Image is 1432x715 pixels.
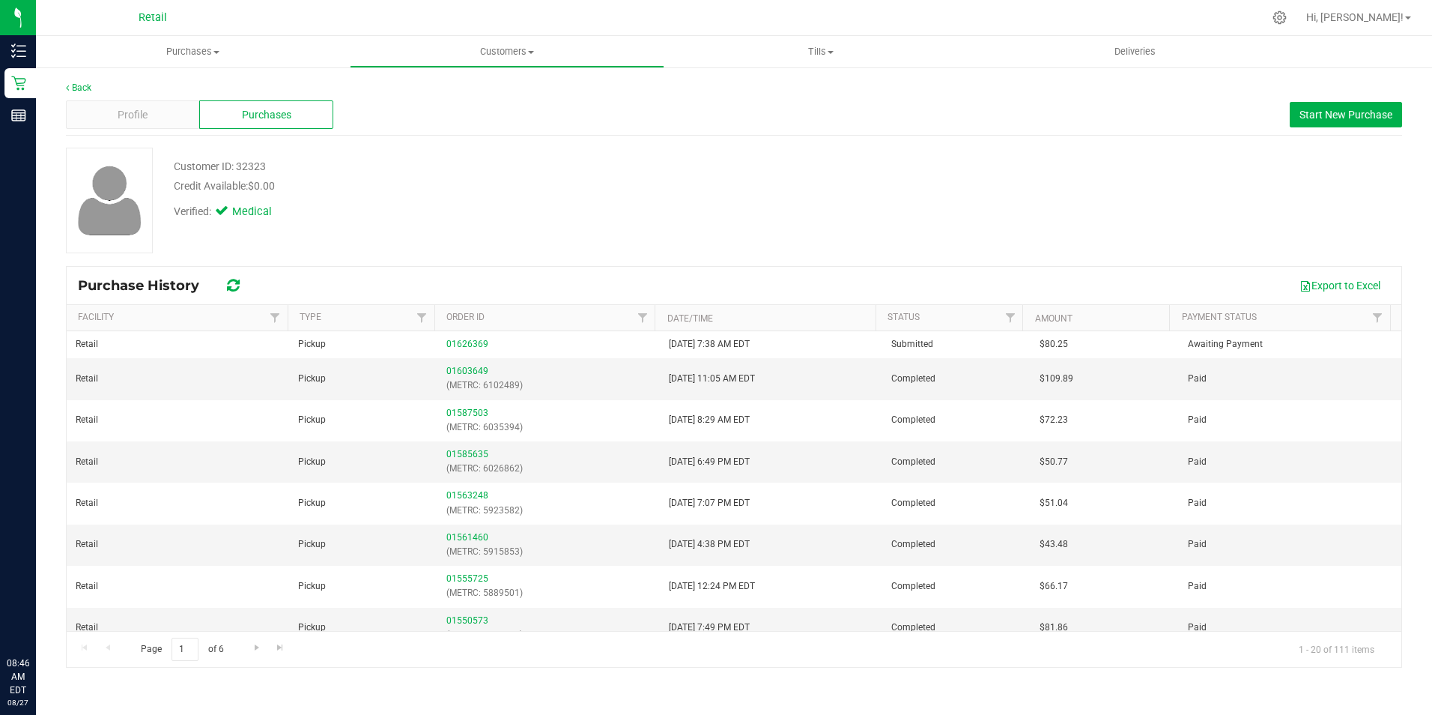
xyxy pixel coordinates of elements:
span: [DATE] 12:24 PM EDT [669,579,755,594]
span: Paid [1188,579,1207,594]
span: $43.48 [1040,537,1068,552]
a: Purchases [36,36,350,67]
a: Amount [1035,313,1073,324]
span: Profile [118,107,148,123]
inline-svg: Retail [11,76,26,91]
span: Retail [76,537,98,552]
a: Type [300,312,321,322]
span: 1 - 20 of 111 items [1287,638,1386,660]
span: Deliveries [1094,45,1176,58]
span: [DATE] 7:49 PM EDT [669,621,750,635]
a: 01563248 [446,490,488,501]
span: Retail [139,11,167,24]
span: Paid [1188,496,1207,510]
span: $0.00 [248,180,275,192]
span: Retail [76,496,98,510]
button: Start New Purchase [1290,102,1402,127]
p: (METRC: 5866560) [446,628,651,642]
span: Pickup [298,413,326,427]
a: Back [66,82,91,93]
a: Go to the next page [246,638,267,658]
a: Filter [410,305,434,331]
span: Completed [891,413,935,427]
span: Tills [665,45,977,58]
p: (METRC: 6102489) [446,378,651,393]
p: 08:46 AM EDT [7,657,29,697]
span: [DATE] 6:49 PM EDT [669,455,750,469]
span: Awaiting Payment [1188,337,1263,352]
span: $109.89 [1040,372,1073,386]
span: [DATE] 11:05 AM EDT [669,372,755,386]
a: 01603649 [446,366,488,376]
span: Completed [891,579,935,594]
span: Page of 6 [128,638,236,661]
a: Payment Status [1182,312,1257,322]
span: Pickup [298,337,326,352]
span: $80.25 [1040,337,1068,352]
span: Completed [891,455,935,469]
inline-svg: Reports [11,108,26,123]
a: Deliveries [978,36,1292,67]
div: Customer ID: 32323 [174,159,266,175]
span: Submitted [891,337,933,352]
div: Manage settings [1270,10,1289,25]
a: Status [888,312,920,322]
span: $66.17 [1040,579,1068,594]
inline-svg: Inventory [11,43,26,58]
div: Credit Available: [174,178,831,194]
a: Facility [78,312,114,322]
a: 01585635 [446,449,488,459]
a: 01626369 [446,339,488,349]
p: (METRC: 6026862) [446,462,651,476]
span: Retail [76,337,98,352]
span: Pickup [298,537,326,552]
span: Retail [76,621,98,635]
input: 1 [172,638,198,661]
p: 08/27 [7,697,29,708]
span: Paid [1188,621,1207,635]
span: Pickup [298,455,326,469]
p: (METRC: 5915853) [446,545,651,559]
p: (METRC: 6035394) [446,420,651,435]
span: Completed [891,621,935,635]
a: Order ID [446,312,485,322]
iframe: Resource center [15,595,60,640]
span: Purchases [242,107,291,123]
a: 01561460 [446,532,488,543]
span: Medical [232,204,292,220]
a: Filter [262,305,287,331]
span: Pickup [298,579,326,594]
span: Retail [76,455,98,469]
span: Paid [1188,413,1207,427]
span: $81.86 [1040,621,1068,635]
a: Date/Time [667,313,713,324]
a: Filter [630,305,655,331]
p: (METRC: 5889501) [446,586,651,600]
img: user-icon.png [70,162,149,239]
span: [DATE] 8:29 AM EDT [669,413,750,427]
span: Paid [1188,537,1207,552]
span: [DATE] 7:07 PM EDT [669,496,750,510]
span: [DATE] 4:38 PM EDT [669,537,750,552]
span: Paid [1188,372,1207,386]
span: Purchases [36,45,350,58]
a: Filter [998,305,1022,331]
span: [DATE] 7:38 AM EDT [669,337,750,352]
span: Pickup [298,621,326,635]
span: Purchase History [78,277,214,294]
span: $50.77 [1040,455,1068,469]
span: Hi, [PERSON_NAME]! [1306,11,1404,23]
span: Pickup [298,496,326,510]
a: Tills [664,36,978,67]
span: Retail [76,372,98,386]
a: 01587503 [446,408,488,418]
span: Pickup [298,372,326,386]
button: Export to Excel [1290,273,1390,298]
span: Completed [891,496,935,510]
a: Go to the last page [270,638,291,658]
span: Retail [76,579,98,594]
a: Filter [1365,305,1390,331]
a: 01555725 [446,573,488,584]
span: Start New Purchase [1299,109,1392,121]
span: Customers [351,45,663,58]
